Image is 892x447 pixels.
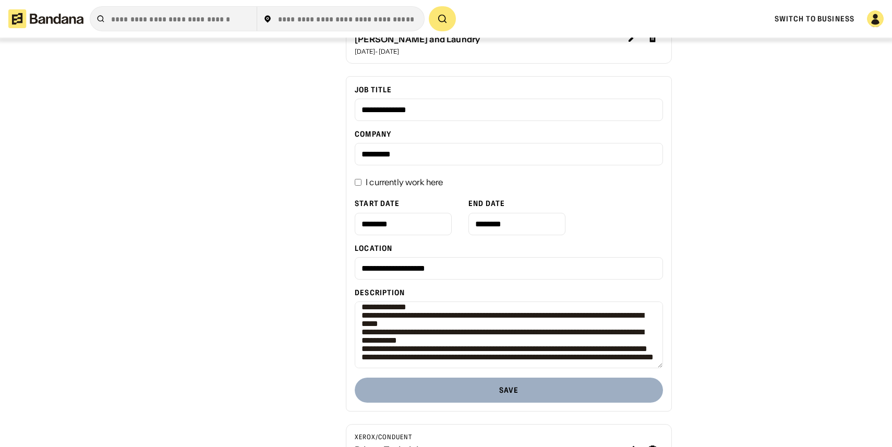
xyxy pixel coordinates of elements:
[355,85,663,94] div: Job Title
[355,49,480,55] div: [DATE] - [DATE]
[355,129,663,139] div: Company
[355,433,428,441] div: Xerox/Conduent
[355,34,480,44] div: [PERSON_NAME] and Laundry
[355,288,663,297] div: Description
[8,9,83,28] img: Bandana logotype
[355,244,663,253] div: Location
[499,386,518,394] div: Save
[366,178,443,186] div: I currently work here
[775,14,854,23] a: Switch to Business
[468,199,565,208] div: End Date
[355,199,452,208] div: Start Date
